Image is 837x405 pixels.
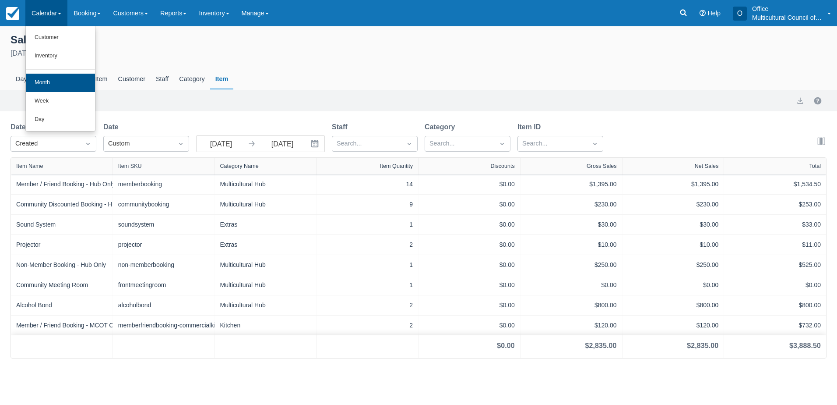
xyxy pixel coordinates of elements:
a: Week [26,92,95,110]
div: projector [118,240,209,249]
a: Community Discounted Booking - Hub Only [16,200,133,209]
div: Multicultural Hub [220,200,311,209]
div: $2,835.00 [585,341,617,351]
span: Dropdown icon [405,139,414,148]
span: Dropdown icon [176,139,185,148]
div: [DATE] - [DATE] [11,48,826,59]
div: 1 [322,260,413,270]
a: Community Meeting Room [16,281,88,290]
div: $0.00 [424,240,515,249]
div: $10.00 [526,240,617,249]
div: $525.00 [729,260,821,270]
div: Custom [108,139,169,149]
div: Day [11,69,32,89]
div: memberbooking [118,180,209,189]
div: $2,835.00 [687,341,718,351]
div: $0.00 [729,281,821,290]
div: Category Name [220,163,259,169]
input: Start Date [197,136,246,152]
div: Sales Report [11,32,826,46]
div: frontmeetingroom [118,281,209,290]
a: Month [26,74,95,92]
div: Multicultural Hub [220,260,311,270]
div: $230.00 [628,200,719,209]
button: export [795,96,805,106]
a: Projector [16,240,40,249]
div: Extras [220,220,311,229]
div: Multicultural Hub [220,180,311,189]
div: $120.00 [628,321,719,330]
div: alcoholbond [118,301,209,310]
div: $120.00 [526,321,617,330]
div: Item Quantity [380,163,413,169]
div: $0.00 [424,281,515,290]
div: $800.00 [729,301,821,310]
div: $0.00 [424,260,515,270]
div: $0.00 [424,301,515,310]
div: Item [210,69,234,89]
div: Total [809,163,821,169]
div: Created [15,139,76,149]
label: Item ID [517,122,544,132]
div: $800.00 [628,301,719,310]
div: Gross Sales [587,163,617,169]
div: 9 [322,200,413,209]
div: Multicultural Hub [220,301,311,310]
div: Staff [151,69,174,89]
div: $230.00 [526,200,617,209]
div: O [733,7,747,21]
button: Interact with the calendar and add the check-in date for your trip. [307,136,324,152]
div: communitybooking [118,200,209,209]
div: Item Name [16,163,43,169]
label: Category [425,122,458,132]
div: non-memberbooking [118,260,209,270]
div: 1 [322,220,413,229]
div: $0.00 [526,281,617,290]
div: $732.00 [729,321,821,330]
a: Alcohol Bond [16,301,52,310]
i: Help [700,10,706,16]
label: Staff [332,122,351,132]
div: $1,534.50 [729,180,821,189]
div: $30.00 [628,220,719,229]
p: Office [752,4,822,13]
a: Day [26,110,95,129]
a: Customer [26,28,95,47]
div: $10.00 [628,240,719,249]
div: $250.00 [526,260,617,270]
div: $33.00 [729,220,821,229]
div: $30.00 [526,220,617,229]
div: Multicultural Hub [220,281,311,290]
a: Sound System [16,220,56,229]
ul: Calendar [25,26,95,131]
span: Help [707,10,721,17]
div: Customer [113,69,151,89]
div: 2 [322,321,413,330]
label: Date Source [11,122,55,132]
div: $0.00 [424,180,515,189]
div: $0.00 [424,321,515,330]
span: Dropdown icon [498,139,506,148]
a: Member / Friend Booking - Hub Only [16,180,115,189]
div: Discounts [490,163,514,169]
a: Inventory [26,47,95,65]
span: Dropdown icon [591,139,599,148]
span: Dropdown icon [84,139,92,148]
div: $0.00 [424,200,515,209]
div: $250.00 [628,260,719,270]
p: Multicultural Council of [GEOGRAPHIC_DATA] [752,13,822,22]
img: checkfront-main-nav-mini-logo.png [6,7,19,20]
div: $3,888.50 [789,341,821,351]
div: $11.00 [729,240,821,249]
div: memberfriendbooking-commercialkitchenonly [118,321,209,330]
div: $0.00 [628,281,719,290]
div: Item SKU [118,163,142,169]
div: Kitchen [220,321,311,330]
label: Date [103,122,122,132]
div: 14 [322,180,413,189]
div: $800.00 [526,301,617,310]
input: End Date [258,136,307,152]
div: $1,395.00 [628,180,719,189]
div: Extras [220,240,311,249]
div: $0.00 [424,220,515,229]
